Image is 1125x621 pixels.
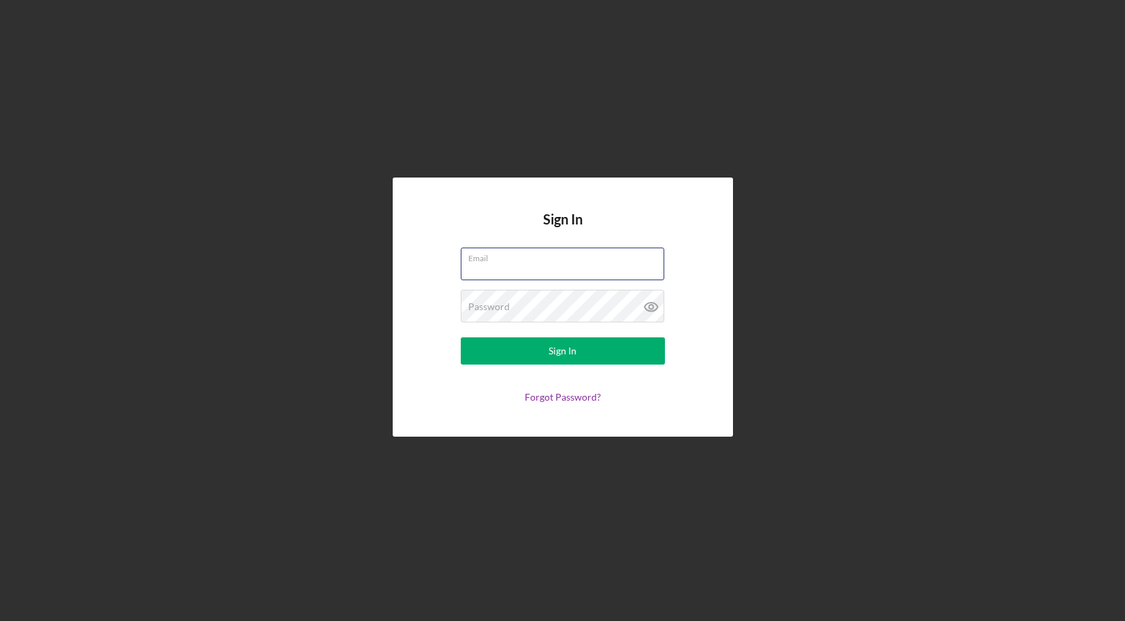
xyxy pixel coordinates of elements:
[543,212,583,248] h4: Sign In
[468,301,510,312] label: Password
[468,248,664,263] label: Email
[549,337,576,365] div: Sign In
[525,391,601,403] a: Forgot Password?
[461,337,665,365] button: Sign In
